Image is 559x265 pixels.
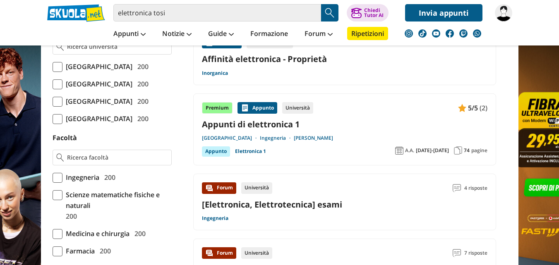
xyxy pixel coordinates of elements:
div: Premium [202,102,233,114]
img: Appunti contenuto [458,104,466,112]
img: Ricerca universita [56,43,64,51]
div: Forum [202,247,236,259]
span: Scienze matematiche fisiche e naturali [62,189,172,211]
span: 200 [134,113,149,124]
span: [GEOGRAPHIC_DATA] [62,113,132,124]
span: 7 risposte [464,247,487,259]
span: 200 [131,228,146,239]
a: Appunti di elettronica 1 [202,119,487,130]
span: 74 [464,147,470,154]
span: pagine [471,147,487,154]
a: [PERSON_NAME] [294,135,333,141]
span: 200 [101,172,115,183]
div: Università [241,182,272,194]
span: A.A. [405,147,414,154]
a: Elettronica 1 [235,146,266,156]
div: Appunto [202,146,230,156]
span: [GEOGRAPHIC_DATA] [62,61,132,72]
a: [Elettronica, Elettrotecnica] esami [202,199,342,210]
img: Commenti lettura [453,249,461,257]
span: [GEOGRAPHIC_DATA] [62,79,132,89]
div: Forum [202,182,236,194]
span: [DATE]-[DATE] [416,147,449,154]
span: 5/5 [468,103,478,113]
a: [GEOGRAPHIC_DATA] [202,135,260,141]
img: Ricerca facoltà [56,153,64,162]
img: Pagine [454,146,462,155]
span: 4 risposte [464,182,487,194]
img: Anno accademico [395,146,403,155]
a: Ingegneria [260,135,294,141]
a: Ingegneria [202,215,228,222]
input: Ricerca universita [67,43,168,51]
span: Ingegneria [62,172,99,183]
span: 200 [96,246,111,256]
input: Ricerca facoltà [67,153,168,162]
img: Forum contenuto [205,249,214,257]
div: Università [282,102,313,114]
img: Forum contenuto [205,184,214,192]
label: Facoltà [53,133,77,142]
span: [GEOGRAPHIC_DATA] [62,96,132,107]
div: Università [241,247,272,259]
img: Appunti contenuto [241,104,249,112]
span: Farmacia [62,246,95,256]
span: 200 [62,211,77,222]
span: (2) [480,103,487,113]
img: Candyy [495,4,512,21]
span: Medicina e chirurgia [62,228,130,239]
div: Appunto [238,102,277,114]
img: Commenti lettura [453,184,461,192]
